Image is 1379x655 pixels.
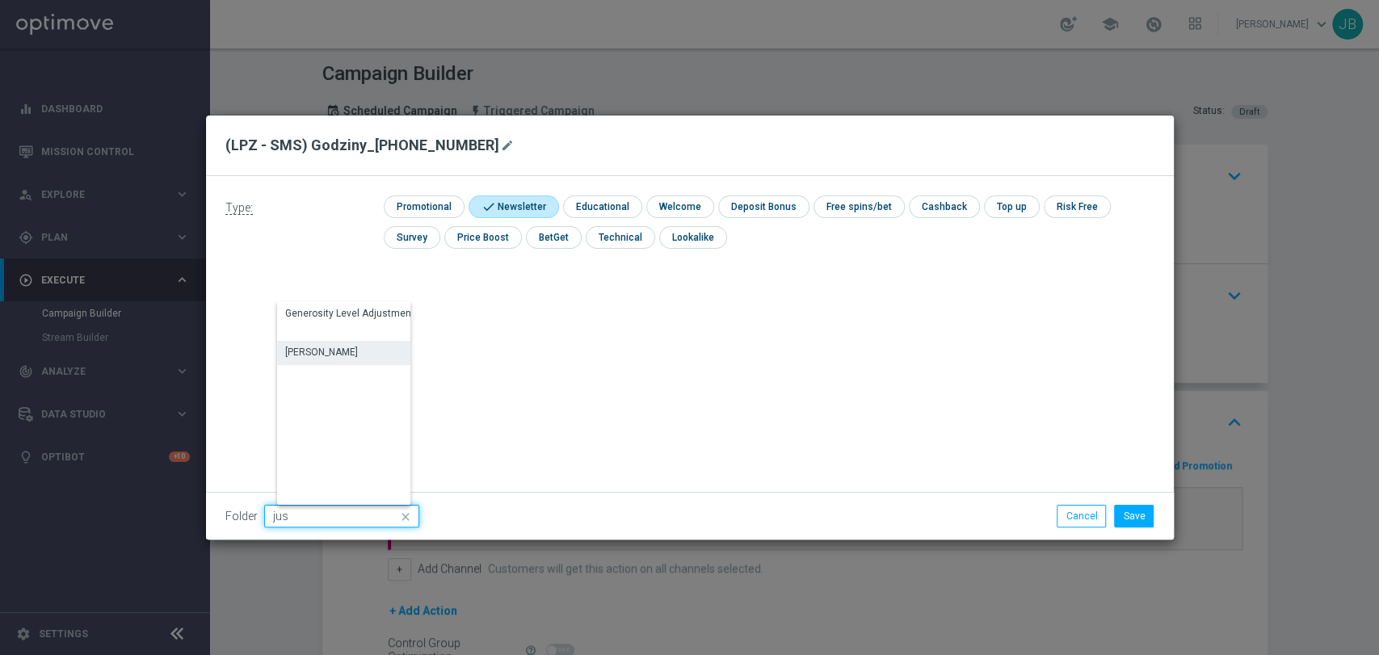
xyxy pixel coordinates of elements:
h2: (LPZ - SMS) Godziny_[PHONE_NUMBER] [225,136,499,155]
div: [PERSON_NAME] [285,345,358,359]
button: mode_edit [499,136,519,155]
div: Press SPACE to select this row. [277,341,427,365]
span: Type: [225,201,253,215]
div: Press SPACE to select this row. [277,302,427,341]
label: Folder [225,510,258,523]
i: close [398,506,414,528]
input: Quick find [264,505,419,527]
i: mode_edit [501,139,514,152]
div: Generosity Level Adjustment [285,306,414,321]
button: Cancel [1057,505,1106,527]
button: Save [1114,505,1154,527]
